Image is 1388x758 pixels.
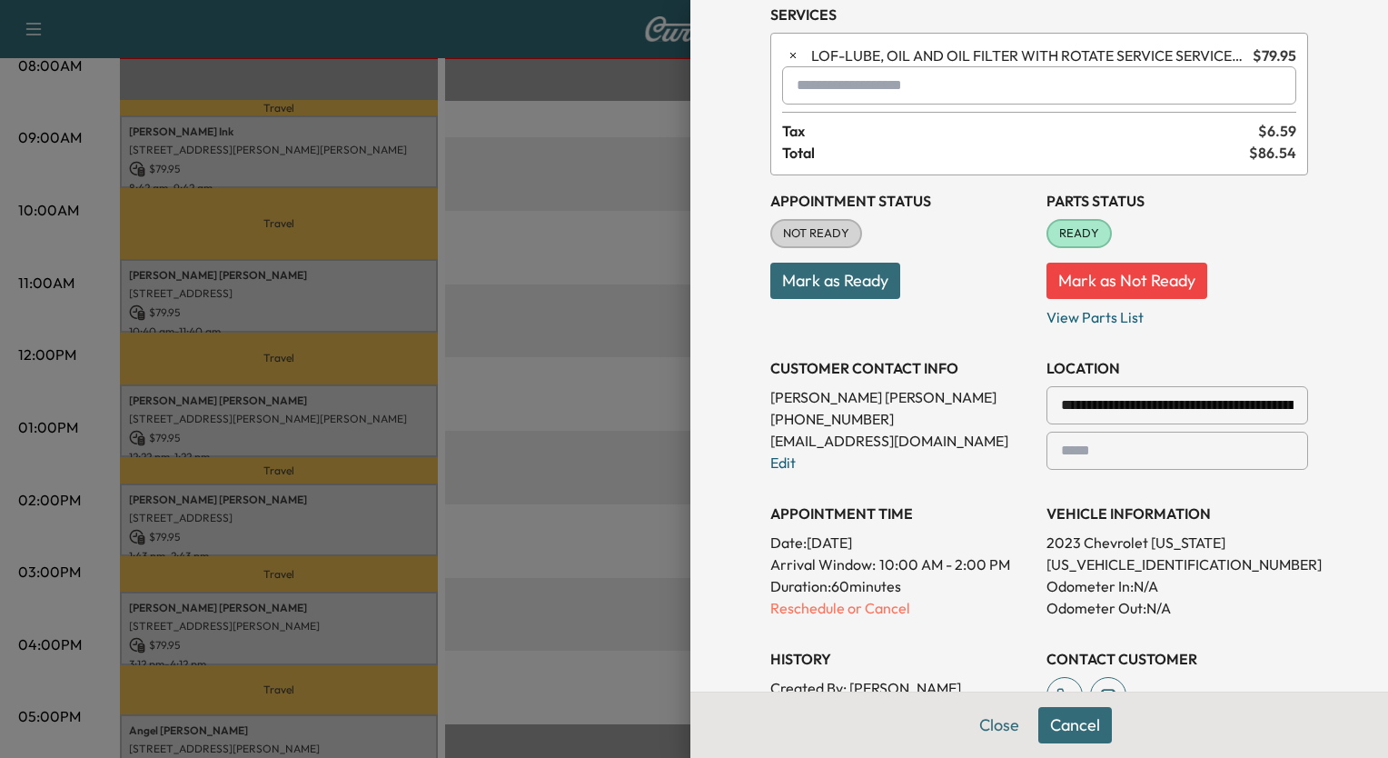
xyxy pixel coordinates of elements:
p: Reschedule or Cancel [770,597,1032,619]
h3: History [770,648,1032,670]
button: Cancel [1038,707,1112,743]
p: Odometer In: N/A [1046,575,1308,597]
h3: Services [770,4,1308,25]
span: 10:00 AM - 2:00 PM [879,554,1010,575]
p: Created By : [PERSON_NAME] [770,677,1032,699]
span: Total [782,142,1249,164]
span: $ 6.59 [1258,120,1296,142]
button: Mark as Ready [770,263,900,299]
p: Arrival Window: [770,554,1032,575]
p: Date: [DATE] [770,532,1032,554]
h3: Parts Status [1046,190,1308,212]
p: 2023 Chevrolet [US_STATE] [1046,532,1308,554]
p: View Parts List [1046,299,1308,328]
p: Odometer Out: N/A [1046,597,1308,619]
p: [US_VEHICLE_IDENTIFICATION_NUMBER] [1046,554,1308,575]
h3: VEHICLE INFORMATION [1046,503,1308,524]
span: $ 86.54 [1249,142,1296,164]
p: [EMAIL_ADDRESS][DOMAIN_NAME] [770,430,1032,452]
span: READY [1048,224,1110,243]
span: Tax [782,120,1258,142]
button: Mark as Not Ready [1046,263,1207,299]
span: NOT READY [772,224,860,243]
p: [PERSON_NAME] [PERSON_NAME] [770,386,1032,408]
span: LUBE, OIL AND OIL FILTER WITH ROTATE SERVICE SERVICE. RESET OIL LIFE MONITOR. HAZARDOUS WASTE FEE... [811,45,1245,66]
p: Duration: 60 minutes [770,575,1032,597]
a: Edit [770,454,796,472]
h3: CUSTOMER CONTACT INFO [770,357,1032,379]
span: $ 79.95 [1253,45,1296,66]
h3: CONTACT CUSTOMER [1046,648,1308,670]
h3: Appointment Status [770,190,1032,212]
button: Close [967,707,1031,743]
p: [PHONE_NUMBER] [770,408,1032,430]
h3: APPOINTMENT TIME [770,503,1032,524]
h3: LOCATION [1046,357,1308,379]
